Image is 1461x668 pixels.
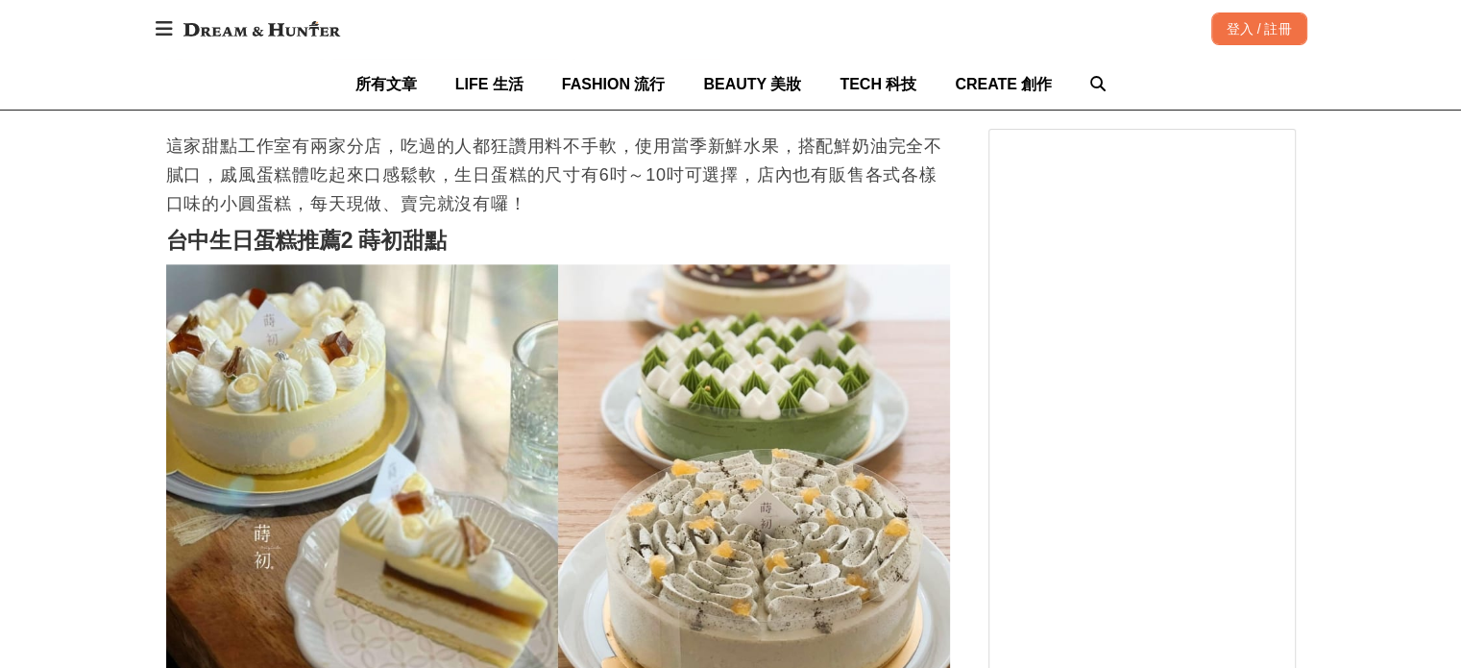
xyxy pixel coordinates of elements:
div: 登入 / 註冊 [1211,12,1307,45]
span: FASHION 流行 [562,76,666,92]
a: TECH 科技 [840,59,916,110]
p: 這家甜點工作室有兩家分店，吃過的人都狂讚用料不手軟，使用當季新鮮水果，搭配鮮奶油完全不膩口，戚風蛋糕體吃起來口感鬆軟，生日蛋糕的尺寸有6吋～10吋可選擇，店內也有販售各式各樣口味的小圓蛋糕，每天... [166,132,950,218]
a: FASHION 流行 [562,59,666,110]
a: LIFE 生活 [455,59,524,110]
span: TECH 科技 [840,76,916,92]
strong: 台中生日蛋糕推薦2 蒔初甜點 [166,228,447,253]
a: BEAUTY 美妝 [703,59,801,110]
img: Dream & Hunter [174,12,350,46]
span: LIFE 生活 [455,76,524,92]
span: CREATE 創作 [955,76,1052,92]
a: CREATE 創作 [955,59,1052,110]
a: 所有文章 [355,59,417,110]
span: BEAUTY 美妝 [703,76,801,92]
span: 所有文章 [355,76,417,92]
